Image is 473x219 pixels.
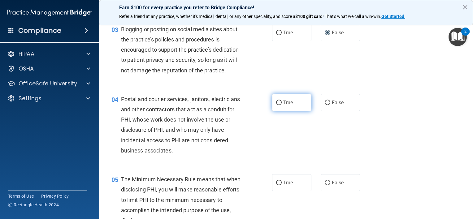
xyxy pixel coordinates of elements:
p: OSHA [19,65,34,72]
span: 05 [111,176,118,183]
span: True [283,100,293,105]
p: OfficeSafe University [19,80,77,87]
input: True [276,31,282,35]
span: Postal and courier services, janitors, electricians and other contractors that act as a conduit f... [121,96,240,154]
input: False [325,31,330,35]
strong: Get Started [381,14,404,19]
a: Settings [7,95,90,102]
p: Earn $100 for every practice you refer to Bridge Compliance! [119,5,453,11]
span: 03 [111,26,118,33]
h4: Compliance [18,26,61,35]
input: True [276,101,282,105]
span: Blogging or posting on social media sites about the practice’s policies and procedures is encoura... [121,26,239,74]
span: False [332,30,344,36]
a: Privacy Policy [41,193,69,199]
button: Open Resource Center, 2 new notifications [449,28,467,46]
span: Ⓒ Rectangle Health 2024 [8,202,59,208]
span: False [332,180,344,186]
a: Terms of Use [8,193,34,199]
input: False [325,181,330,185]
a: OfficeSafe University [7,80,90,87]
span: Refer a friend at any practice, whether it's medical, dental, or any other speciality, and score a [119,14,295,19]
p: HIPAA [19,50,34,58]
a: HIPAA [7,50,90,58]
span: ! That's what we call a win-win. [323,14,381,19]
a: Get Started [381,14,405,19]
strong: $100 gift card [295,14,323,19]
span: 04 [111,96,118,103]
span: False [332,100,344,105]
input: False [325,101,330,105]
p: Settings [19,95,41,102]
a: OSHA [7,65,90,72]
img: PMB logo [7,6,92,19]
span: True [283,30,293,36]
button: Close [462,2,468,12]
input: True [276,181,282,185]
span: True [283,180,293,186]
div: 2 [464,32,466,40]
